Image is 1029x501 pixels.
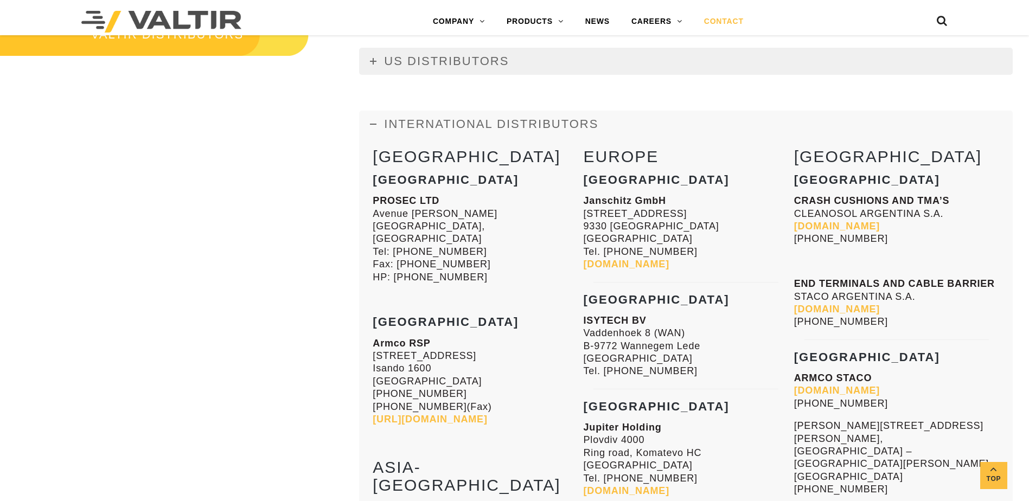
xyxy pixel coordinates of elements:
p: CLEANOSOL ARGENTINA S.A. [PHONE_NUMBER] [794,195,999,246]
p: Plovdiv 4000 Ring road, Komatevo HC [GEOGRAPHIC_DATA] Tel. [PHONE_NUMBER] [584,421,789,497]
strong: ARMCO STACO [794,372,872,383]
a: INTERNATIONAL DISTRIBUTORS [359,111,1013,138]
a: NEWS [574,11,621,33]
a: PRODUCTS [496,11,574,33]
strong: PROSEC LTD [373,195,439,206]
a: [URL][DOMAIN_NAME] [373,414,487,425]
a: [DOMAIN_NAME] [794,385,880,396]
p: [STREET_ADDRESS] 9330 [GEOGRAPHIC_DATA] [GEOGRAPHIC_DATA] Tel. [PHONE_NUMBER] [584,195,789,271]
a: CONTACT [693,11,755,33]
h2: EUROPE [584,147,789,165]
a: CAREERS [621,11,693,33]
p: [PERSON_NAME][STREET_ADDRESS][PERSON_NAME], [GEOGRAPHIC_DATA] – [GEOGRAPHIC_DATA][PERSON_NAME][GE... [794,420,999,496]
a: US DISTRIBUTORS [359,48,1013,75]
strong: Janschitz GmbH [584,195,666,206]
strong: [GEOGRAPHIC_DATA] [373,315,519,329]
p: Avenue [PERSON_NAME][GEOGRAPHIC_DATA], [GEOGRAPHIC_DATA] Tel: [PHONE_NUMBER] Fax: [PHONE_NUMBER] ... [373,195,578,284]
p: [PHONE_NUMBER] [794,372,999,410]
strong: Jupiter Holding [584,422,662,433]
h2: [GEOGRAPHIC_DATA] [794,147,999,165]
strong: CRASH CUSHIONS AND TMA’S [794,195,950,206]
a: [DOMAIN_NAME] [584,485,669,496]
strong: [GEOGRAPHIC_DATA] [373,173,519,187]
span: INTERNATIONAL DISTRIBUTORS [384,117,598,131]
strong: [GEOGRAPHIC_DATA] [584,293,730,306]
span: Top [980,473,1007,485]
a: Top [980,462,1007,489]
p: STACO ARGENTINA S.A. [PHONE_NUMBER] [794,278,999,329]
img: Valtir [81,11,241,33]
h2: ASIA-[GEOGRAPHIC_DATA] [373,458,578,494]
p: Vaddenhoek 8 (WAN) B-9772 Wannegem Lede [GEOGRAPHIC_DATA] Tel. [PHONE_NUMBER] [584,314,789,378]
strong: [GEOGRAPHIC_DATA] [794,350,940,364]
strong: [GEOGRAPHIC_DATA] [584,400,730,413]
strong: [GEOGRAPHIC_DATA] [794,173,940,187]
span: US DISTRIBUTORS [384,54,509,68]
a: [DOMAIN_NAME] [794,221,880,232]
a: COMPANY [422,11,496,33]
strong: [GEOGRAPHIC_DATA] [584,173,730,187]
strong: END TERMINALS AND CABLE BARRIER [794,278,995,289]
strong: ISYTECH BV [584,315,647,326]
h2: [GEOGRAPHIC_DATA] [373,147,578,165]
a: [DOMAIN_NAME] [584,259,669,269]
p: [STREET_ADDRESS] Isando 1600 [GEOGRAPHIC_DATA] [PHONE_NUMBER] [PHONE_NUMBER](Fax) [373,337,578,426]
strong: Armco RSP [373,338,430,349]
a: [DOMAIN_NAME] [794,304,880,314]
